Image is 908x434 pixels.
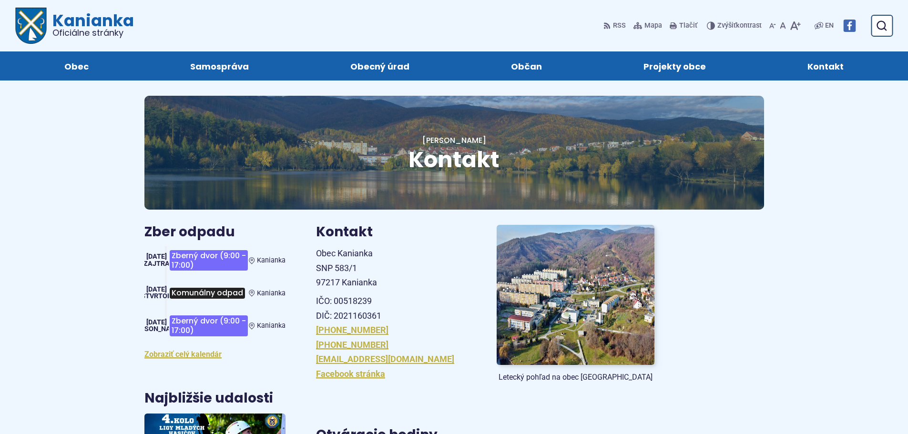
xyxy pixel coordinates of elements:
[613,20,626,31] span: RSS
[170,315,248,336] span: Zberný dvor (9:00 - 17:00)
[64,51,89,81] span: Obec
[309,51,450,81] a: Obecný úrad
[632,16,664,36] a: Mapa
[316,369,385,379] a: Facebook stránka
[843,20,856,32] img: Prejsť na Facebook stránku
[257,322,286,330] span: Kanianka
[603,16,628,36] a: RSS
[643,51,706,81] span: Projekty obce
[146,252,167,261] span: [DATE]
[144,282,286,304] a: Komunálny odpad Kanianka [DATE] štvrtok
[470,51,583,81] a: Občan
[316,225,474,240] h3: Kontakt
[707,16,764,36] button: Zvýšiťkontrast
[144,350,222,359] a: Zobraziť celý kalendár
[316,248,377,287] span: Obec Kanianka SNP 583/1 97217 Kanianka
[717,21,736,30] span: Zvýšiť
[823,20,836,31] a: EN
[52,29,134,37] span: Oficiálne stránky
[47,12,134,37] span: Kanianka
[143,260,170,268] span: Zajtra
[497,373,654,382] figcaption: Letecký pohľad na obec [GEOGRAPHIC_DATA]
[668,16,699,36] button: Tlačiť
[190,51,249,81] span: Samospráva
[350,51,409,81] span: Obecný úrad
[644,20,662,31] span: Mapa
[767,16,778,36] button: Zmenšiť veľkosť písma
[766,51,885,81] a: Kontakt
[679,22,697,30] span: Tlačiť
[149,51,290,81] a: Samospráva
[23,51,130,81] a: Obec
[408,144,500,175] span: Kontakt
[807,51,844,81] span: Kontakt
[825,20,834,31] span: EN
[511,51,542,81] span: Občan
[717,22,762,30] span: kontrast
[146,318,167,326] span: [DATE]
[144,312,286,340] a: Zberný dvor (9:00 - 17:00) Kanianka [DATE] [PERSON_NAME]
[170,250,248,271] span: Zberný dvor (9:00 - 17:00)
[144,225,286,240] h3: Zber odpadu
[602,51,747,81] a: Projekty obce
[422,135,486,146] a: [PERSON_NAME]
[146,285,167,293] span: [DATE]
[316,354,454,364] a: [EMAIL_ADDRESS][DOMAIN_NAME]
[15,8,47,44] img: Prejsť na domovskú stránku
[170,288,245,299] span: Komunálny odpad
[257,256,286,264] span: Kanianka
[316,340,388,350] a: [PHONE_NUMBER]
[257,289,286,297] span: Kanianka
[316,294,474,323] p: IČO: 00518239 DIČ: 2021160361
[144,246,286,274] a: Zberný dvor (9:00 - 17:00) Kanianka [DATE] Zajtra
[130,325,183,333] span: [PERSON_NAME]
[316,325,388,335] a: [PHONE_NUMBER]
[15,8,134,44] a: Logo Kanianka, prejsť na domovskú stránku.
[144,391,273,406] h3: Najbližšie udalosti
[778,16,788,36] button: Nastaviť pôvodnú veľkosť písma
[141,292,172,300] span: štvrtok
[788,16,803,36] button: Zväčšiť veľkosť písma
